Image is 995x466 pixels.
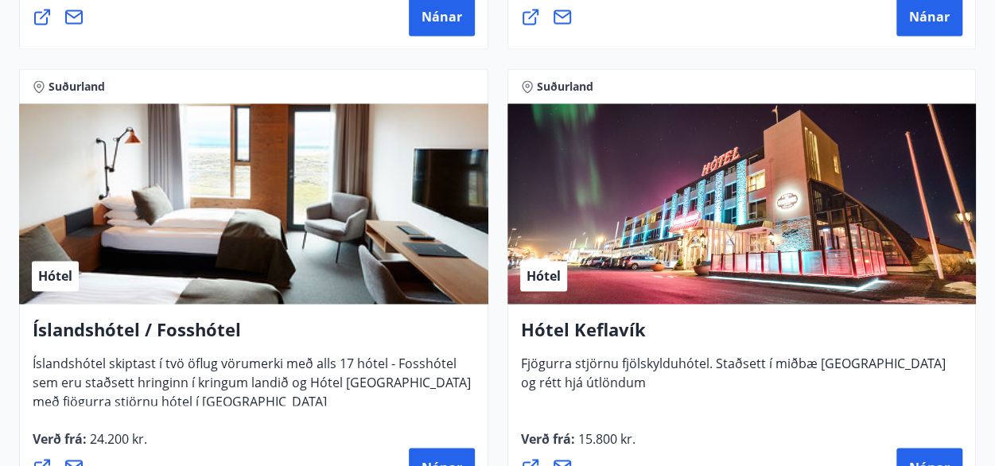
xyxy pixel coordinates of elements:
[521,316,963,353] h4: Hótel Keflavík
[38,267,72,285] span: Hótel
[33,429,147,460] span: Verð frá :
[521,429,635,460] span: Verð frá :
[575,429,635,447] span: 15.800 kr.
[87,429,147,447] span: 24.200 kr.
[537,79,593,95] span: Suðurland
[49,79,105,95] span: Suðurland
[33,316,475,353] h4: Íslandshótel / Fosshótel
[521,354,946,403] span: Fjögurra stjörnu fjölskylduhótel. Staðsett í miðbæ [GEOGRAPHIC_DATA] og rétt hjá útlöndum
[422,8,462,25] span: Nánar
[909,8,950,25] span: Nánar
[527,267,561,285] span: Hótel
[33,354,471,422] span: Íslandshótel skiptast í tvö öflug vörumerki með alls 17 hótel - Fosshótel sem eru staðsett hringi...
